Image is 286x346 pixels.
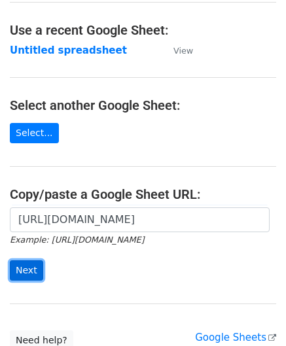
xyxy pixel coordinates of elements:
a: Google Sheets [195,332,276,343]
a: Untitled spreadsheet [10,44,127,56]
input: Paste your Google Sheet URL here [10,207,270,232]
h4: Use a recent Google Sheet: [10,22,276,38]
small: Example: [URL][DOMAIN_NAME] [10,235,144,245]
a: View [160,44,193,56]
input: Next [10,260,43,281]
h4: Copy/paste a Google Sheet URL: [10,186,276,202]
h4: Select another Google Sheet: [10,97,276,113]
iframe: Chat Widget [221,283,286,346]
a: Select... [10,123,59,143]
small: View [173,46,193,56]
